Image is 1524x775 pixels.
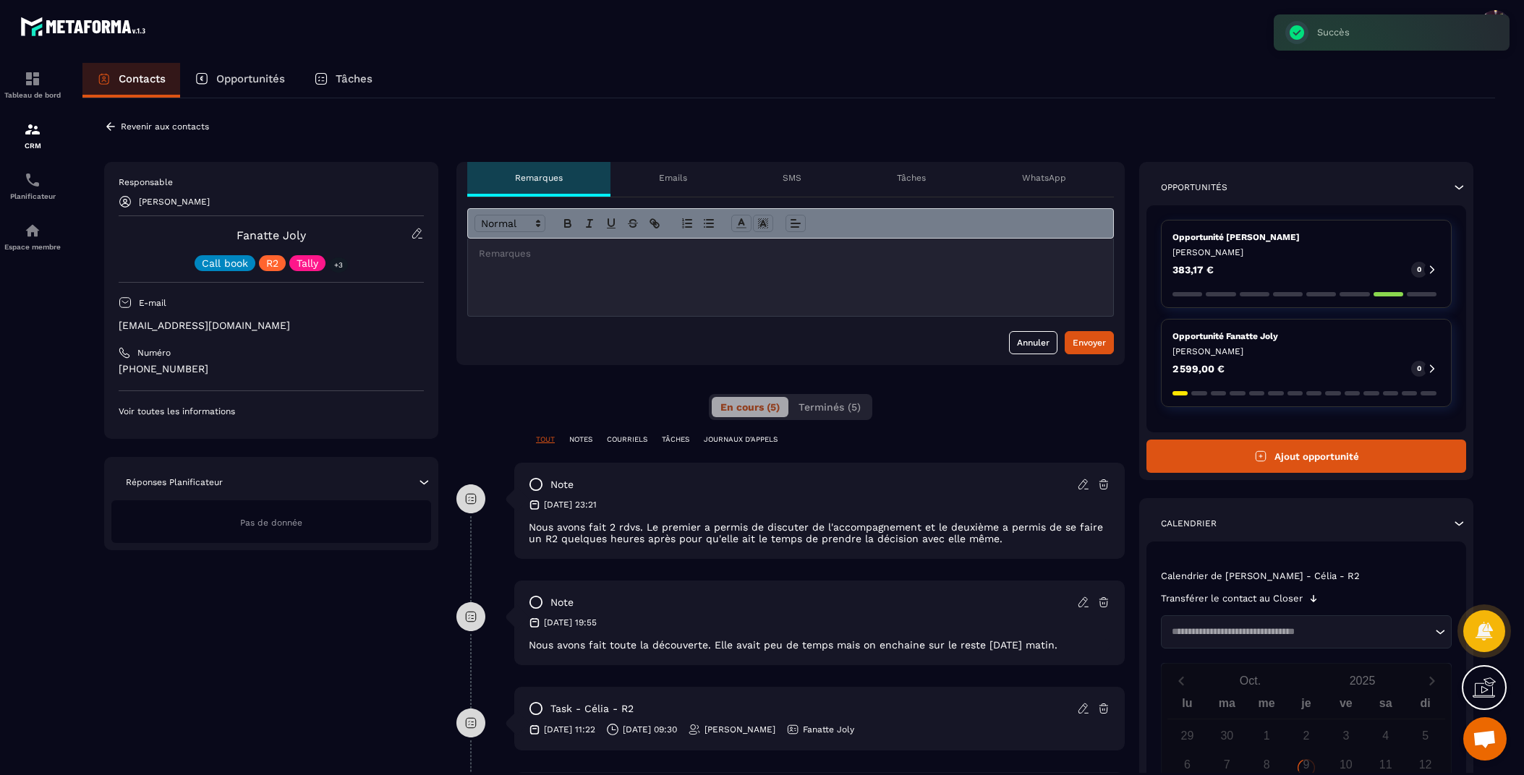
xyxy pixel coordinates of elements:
p: Nous avons fait toute la découverte. Elle avait peu de temps mais on enchaine sur le reste [DATE]... [529,639,1110,651]
p: note [550,478,574,492]
span: Pas de donnée [240,518,302,528]
p: Opportunité Fanatte Joly [1172,330,1440,342]
a: formationformationTableau de bord [4,59,61,110]
a: Opportunités [180,63,299,98]
p: JOURNAUX D'APPELS [704,434,778,445]
p: [PERSON_NAME] [704,724,775,735]
p: Opportunités [1161,181,1227,193]
div: Search for option [1161,615,1452,648]
p: Calendrier [1161,518,1217,529]
img: automations [24,222,41,239]
p: E-mail [139,297,166,309]
button: Annuler [1009,331,1057,354]
p: note [550,596,574,609]
p: Tâches [336,72,373,85]
button: En cours (5) [712,397,788,417]
p: [PERSON_NAME] [1172,346,1440,357]
p: 383,17 € [1172,265,1214,275]
div: Envoyer [1073,335,1106,350]
p: Fanatte Joly [803,724,854,735]
p: NOTES [569,434,592,445]
a: formationformationCRM [4,110,61,160]
p: Espace membre [4,243,61,251]
p: 0 [1417,265,1421,275]
p: 0 [1417,364,1421,374]
a: Tâches [299,63,387,98]
p: Calendrier de [PERSON_NAME] - Célia - R2 [1161,570,1452,582]
img: formation [24,121,41,138]
img: scheduler [24,171,41,189]
p: Tâches [897,172,926,184]
button: Terminés (5) [790,397,869,417]
p: Tally [297,258,318,268]
button: Envoyer [1065,331,1114,354]
p: [DATE] 19:55 [544,617,597,628]
span: Terminés (5) [799,401,861,413]
p: WhatsApp [1022,172,1066,184]
p: Numéro [137,347,171,359]
a: schedulerschedulerPlanificateur [4,160,61,211]
p: TOUT [536,434,555,445]
p: [PERSON_NAME] [1172,247,1440,258]
p: COURRIELS [607,434,647,445]
p: Revenir aux contacts [121,121,209,132]
p: [DATE] 23:21 [544,499,597,510]
p: Emails [659,172,687,184]
p: Tableau de bord [4,91,61,99]
p: Nous avons fait 2 rdvs. Le premier a permis de discuter de l'accompagnement et le deuxième a perm... [529,521,1110,544]
p: 2 599,00 € [1172,364,1225,374]
p: Voir toutes les informations [119,406,424,417]
p: TÂCHES [662,434,689,445]
p: Opportunité [PERSON_NAME] [1172,231,1440,243]
a: Fanatte Joly [237,228,306,242]
p: [EMAIL_ADDRESS][DOMAIN_NAME] [119,319,424,333]
button: Ajout opportunité [1146,440,1466,473]
p: SMS [783,172,801,184]
img: formation [24,70,41,87]
p: R2 [266,258,278,268]
p: [DATE] 09:30 [623,724,677,735]
p: Call book [202,258,248,268]
p: Réponses Planificateur [126,476,223,488]
span: En cours (5) [720,401,780,413]
p: [PERSON_NAME] [139,197,210,207]
a: automationsautomationsEspace membre [4,211,61,262]
p: CRM [4,142,61,150]
p: Transférer le contact au Closer [1161,593,1303,604]
p: task - Célia - R2 [550,702,634,716]
p: Planificateur [4,192,61,200]
div: Ouvrir le chat [1463,717,1507,761]
p: +3 [329,257,348,273]
p: Responsable [119,176,424,188]
p: Opportunités [216,72,285,85]
p: Contacts [119,72,166,85]
p: Remarques [515,172,563,184]
p: [PHONE_NUMBER] [119,362,424,376]
input: Search for option [1167,625,1431,639]
a: Contacts [82,63,180,98]
p: [DATE] 11:22 [544,724,595,735]
img: logo [20,13,150,40]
